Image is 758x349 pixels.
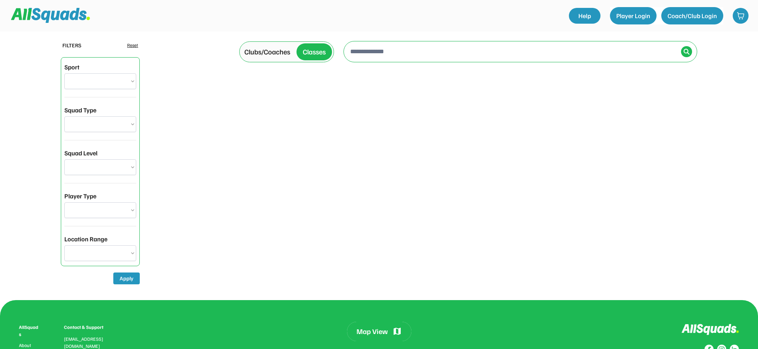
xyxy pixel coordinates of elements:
button: Player Login [610,7,657,24]
img: Icon%20%2838%29.svg [683,49,690,55]
div: Squad Type [64,105,96,115]
div: Reset [127,42,138,49]
img: Squad%20Logo.svg [11,8,90,23]
button: Apply [113,272,140,284]
div: Location Range [64,234,107,244]
button: Coach/Club Login [661,7,723,24]
div: Map View [356,327,388,336]
img: shopping-cart-01%20%281%29.svg [737,12,745,20]
div: Sport [64,62,79,72]
a: About [19,343,40,348]
div: Squad Level [64,148,98,158]
a: Help [569,8,600,24]
div: Clubs/Coaches [244,47,290,57]
div: FILTERS [62,41,81,49]
div: Classes [303,47,326,57]
div: Player Type [64,191,96,201]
